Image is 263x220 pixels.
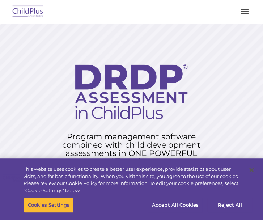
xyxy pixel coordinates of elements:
div: This website uses cookies to create a better user experience, provide statistics about user visit... [24,166,244,194]
button: Accept All Cookies [148,198,203,213]
span: Last name [113,42,135,47]
button: Cookies Settings [24,198,73,213]
button: Close [243,162,259,178]
img: DRDP Assessment in ChildPlus [75,64,187,119]
button: Reject All [207,198,253,213]
a: Learn More [99,152,164,170]
img: ChildPlus by Procare Solutions [11,3,45,20]
span: Phone number [113,72,143,77]
rs-layer: Program management software combined with child development assessments in ONE POWERFUL system! T... [52,132,210,166]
